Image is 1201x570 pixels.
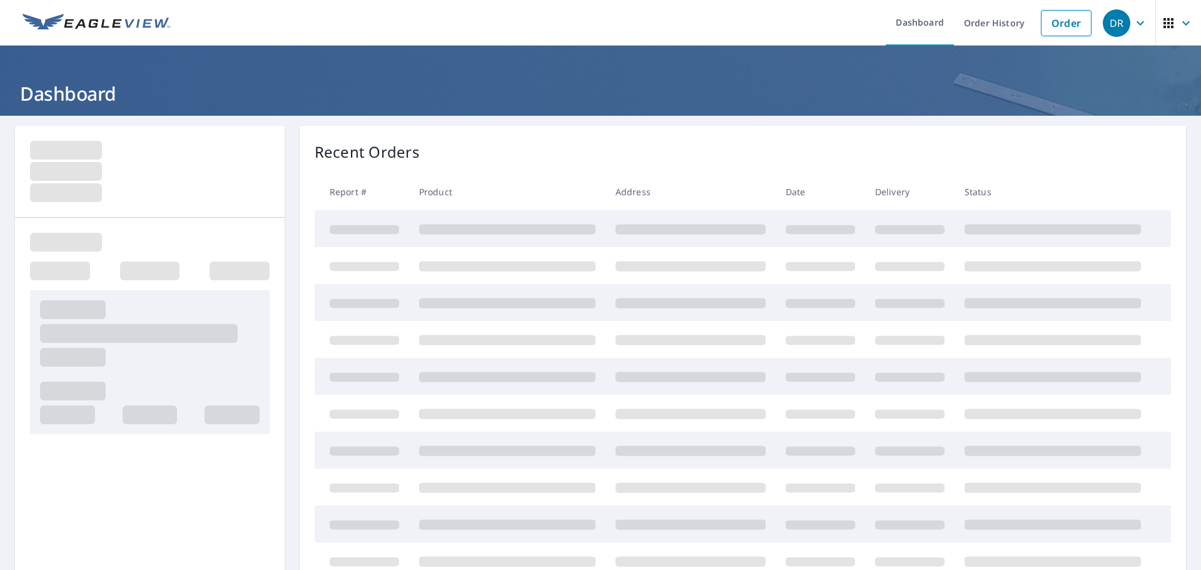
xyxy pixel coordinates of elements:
[15,81,1186,106] h1: Dashboard
[776,173,865,210] th: Date
[955,173,1151,210] th: Status
[865,173,955,210] th: Delivery
[409,173,606,210] th: Product
[315,173,409,210] th: Report #
[315,141,420,163] p: Recent Orders
[23,14,170,33] img: EV Logo
[1041,10,1092,36] a: Order
[606,173,776,210] th: Address
[1103,9,1130,37] div: DR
